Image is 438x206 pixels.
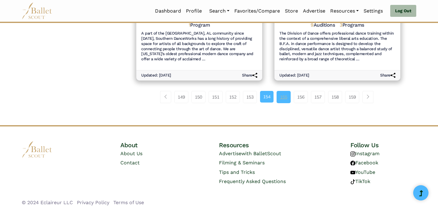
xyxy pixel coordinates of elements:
a: 158 [328,91,342,103]
h6: Share [380,73,395,78]
h4: Follow Us [350,141,416,149]
a: Log Out [390,5,416,17]
a: Advertise [300,5,328,17]
a: Dashboard [153,5,183,17]
span: 1 [189,22,191,28]
a: Store [282,5,300,17]
h5: Program [189,22,210,28]
a: YouTube [350,169,375,175]
a: Tips and Tricks [219,169,255,175]
img: facebook logo [350,161,355,166]
a: Facebook [350,160,378,166]
a: Instagram [350,151,379,156]
h5: Programs [340,22,364,28]
a: 149 [174,91,188,103]
nav: Page navigation example [160,91,377,103]
h6: Share [242,73,257,78]
a: Resources [328,5,361,17]
span: 3 [340,22,342,28]
a: 157 [311,91,325,103]
a: 150 [191,91,206,103]
a: Filming & Seminars [219,160,265,166]
a: Advertisewith BalletScout [219,151,281,156]
h6: The Division of Dance offers professional dance training within the context of a comprehensive li... [279,31,395,62]
h6: Updated: [DATE] [279,73,309,78]
a: Terms of Use [113,200,144,205]
a: 159 [345,91,359,103]
img: instagram logo [350,152,355,156]
a: 155 [277,91,291,103]
span: 9 [311,22,314,28]
a: Contact [120,160,140,166]
img: youtube logo [350,170,355,175]
h4: Resources [219,141,318,149]
a: About Us [120,151,142,156]
img: tiktok logo [350,179,355,184]
h5: Auditions [311,22,335,28]
a: Profile [183,5,204,17]
a: Privacy Policy [77,200,109,205]
h4: About [120,141,186,149]
span: with BalletScout [241,151,281,156]
a: TikTok [350,178,370,184]
a: 153 [243,91,257,103]
a: Search [207,5,232,17]
a: 154 [260,91,274,103]
a: 151 [209,91,223,103]
a: 152 [226,91,240,103]
a: Settings [361,5,385,17]
h6: A part of the [GEOGRAPHIC_DATA], AL community since [DATE], Southern DanceWorks has a long histor... [141,31,257,62]
a: Favorites/Compare [232,5,282,17]
a: Frequently Asked Questions [219,178,286,184]
a: 156 [294,91,308,103]
h6: Updated: [DATE] [141,73,171,78]
img: logo [22,141,52,158]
